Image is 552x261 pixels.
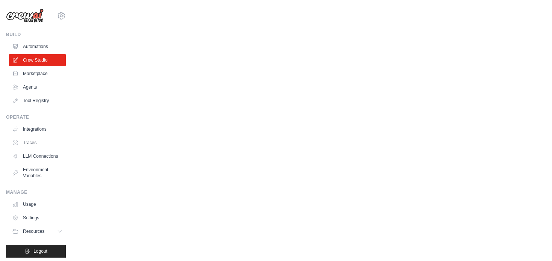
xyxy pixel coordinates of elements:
a: Environment Variables [9,164,66,182]
div: Manage [6,189,66,195]
a: Integrations [9,123,66,135]
a: Tool Registry [9,95,66,107]
a: Usage [9,198,66,210]
a: Marketplace [9,68,66,80]
span: Resources [23,228,44,234]
span: Logout [33,248,47,254]
img: Logo [6,9,44,23]
a: Settings [9,212,66,224]
a: LLM Connections [9,150,66,162]
a: Agents [9,81,66,93]
div: Operate [6,114,66,120]
a: Automations [9,41,66,53]
div: Build [6,32,66,38]
a: Crew Studio [9,54,66,66]
a: Traces [9,137,66,149]
button: Resources [9,225,66,237]
button: Logout [6,245,66,258]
